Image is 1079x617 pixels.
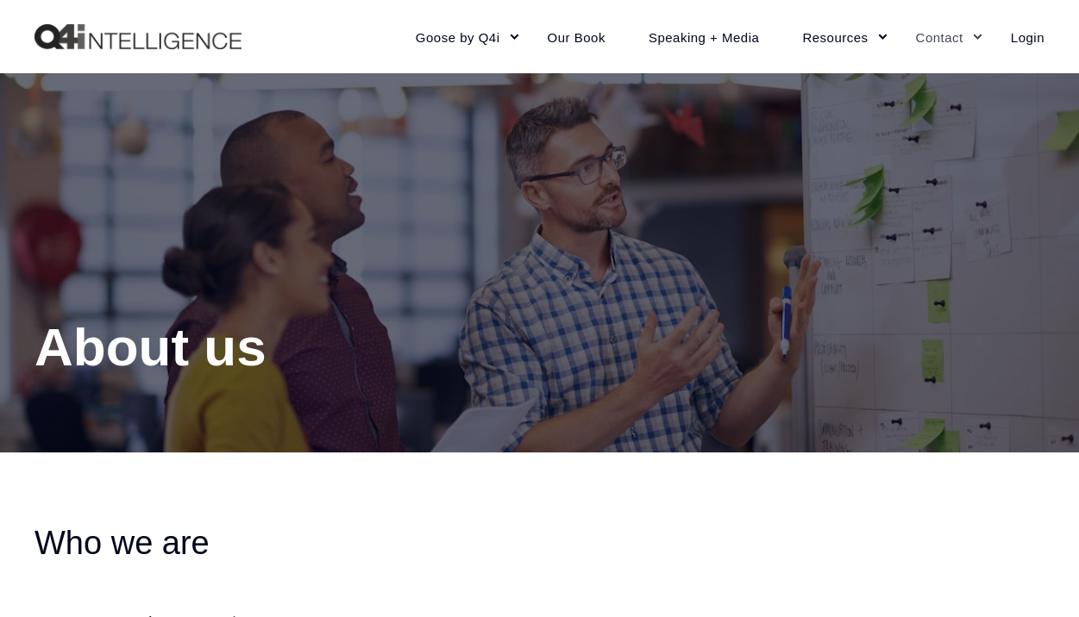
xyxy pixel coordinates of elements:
img: Q4intelligence, LLC logo [35,24,242,50]
h2: Who we are [35,521,612,564]
span: About us [35,317,267,377]
a: Back to Home [35,24,242,50]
